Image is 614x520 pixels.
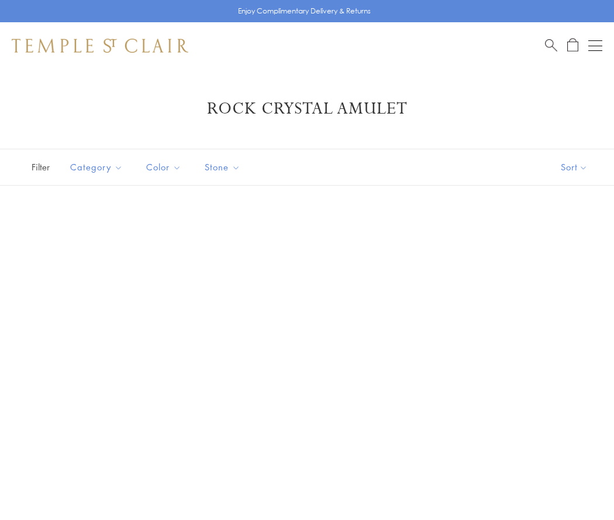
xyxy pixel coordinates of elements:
[567,38,578,53] a: Open Shopping Bag
[61,154,132,180] button: Category
[534,149,614,185] button: Show sort by
[199,160,249,175] span: Stone
[238,5,371,17] p: Enjoy Complimentary Delivery & Returns
[140,160,190,175] span: Color
[545,38,557,53] a: Search
[64,160,132,175] span: Category
[29,98,585,119] h1: Rock Crystal Amulet
[12,39,188,53] img: Temple St. Clair
[588,39,602,53] button: Open navigation
[137,154,190,180] button: Color
[196,154,249,180] button: Stone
